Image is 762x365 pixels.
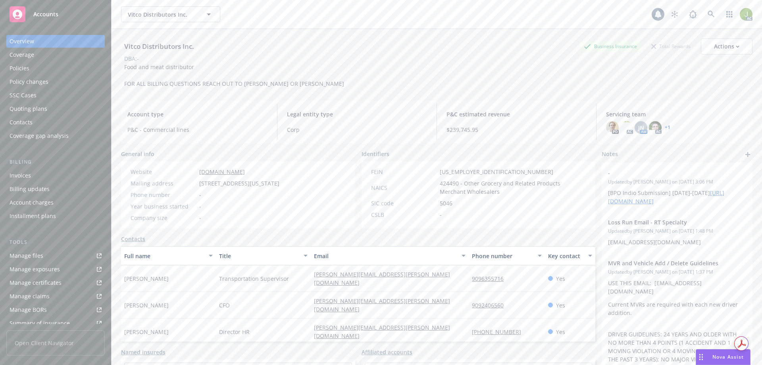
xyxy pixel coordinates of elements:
[10,183,50,195] div: Billing updates
[131,202,196,211] div: Year business started
[472,328,527,336] a: [PHONE_NUMBER]
[121,246,216,265] button: Full name
[10,116,33,129] div: Contacts
[608,189,746,205] p: [BPO Indio Submission] [DATE]-[DATE]
[6,35,105,48] a: Overview
[6,290,105,303] a: Manage claims
[124,274,169,283] span: [PERSON_NAME]
[199,214,201,222] span: -
[10,303,47,316] div: Manage BORs
[362,348,412,356] a: Affiliated accounts
[647,41,695,51] div: Total Rewards
[10,290,50,303] div: Manage claims
[287,110,427,118] span: Legal entity type
[6,238,105,246] div: Tools
[33,11,58,17] span: Accounts
[6,169,105,182] a: Invoices
[440,179,586,196] span: 424490 - Other Grocery and Related Products Merchant Wholesalers
[10,276,62,289] div: Manage certificates
[446,110,587,118] span: P&C estimated revenue
[548,252,583,260] div: Key contact
[440,211,442,219] span: -
[606,110,746,118] span: Servicing team
[6,62,105,75] a: Policies
[6,75,105,88] a: Policy changes
[6,330,105,355] span: Open Client Navigator
[685,6,701,22] a: Report a Bug
[6,129,105,142] a: Coverage gap analysis
[602,162,752,212] div: -Updatedby [PERSON_NAME] on [DATE] 3:06 PM[BPO Indio Submission] [DATE]-[DATE][URL][DOMAIN_NAME]
[6,183,105,195] a: Billing updates
[608,169,725,177] span: -
[722,6,737,22] a: Switch app
[10,210,56,222] div: Installment plans
[10,89,37,102] div: SSC Cases
[469,246,545,265] button: Phone number
[701,39,752,54] button: Actions
[556,274,565,283] span: Yes
[6,3,105,25] a: Accounts
[10,48,34,61] div: Coverage
[10,102,47,115] div: Quoting plans
[472,275,510,282] a: 9096355716
[6,102,105,115] a: Quoting plans
[10,75,48,88] div: Policy changes
[10,317,70,330] div: Summary of insurance
[608,178,746,185] span: Updated by [PERSON_NAME] on [DATE] 3:06 PM
[311,246,469,265] button: Email
[638,124,644,132] span: JN
[10,249,43,262] div: Manage files
[314,252,457,260] div: Email
[472,252,533,260] div: Phone number
[121,150,154,158] span: General info
[124,63,344,87] span: Food and meat distributor FOR ALL BILLING QUESTIONS REACH OUT TO [PERSON_NAME] OR [PERSON_NAME]
[6,263,105,276] span: Manage exposures
[667,6,683,22] a: Stop snowing
[649,121,662,134] img: photo
[696,349,750,365] button: Nova Assist
[10,62,29,75] div: Policies
[199,179,279,187] span: [STREET_ADDRESS][US_STATE]
[10,35,34,48] div: Overview
[371,199,437,207] div: SIC code
[127,110,267,118] span: Account type
[740,8,752,21] img: photo
[556,301,565,309] span: Yes
[440,199,452,207] span: 5046
[608,259,725,267] span: MVR and Vehicle Add / Delete Guidelines
[6,276,105,289] a: Manage certificates
[131,214,196,222] div: Company size
[371,183,437,192] div: NAICS
[10,129,69,142] div: Coverage gap analysis
[128,10,196,19] span: Vitco Distributors Inc.
[314,270,450,286] a: [PERSON_NAME][EMAIL_ADDRESS][PERSON_NAME][DOMAIN_NAME]
[602,150,618,159] span: Notes
[131,168,196,176] div: Website
[6,210,105,222] a: Installment plans
[121,235,145,243] a: Contacts
[362,150,389,158] span: Identifiers
[10,169,31,182] div: Invoices
[10,263,60,276] div: Manage exposures
[608,218,725,226] span: Loss Run Email - RT Specialty
[371,211,437,219] div: CSLB
[124,328,169,336] span: [PERSON_NAME]
[6,303,105,316] a: Manage BORs
[314,324,450,340] a: [PERSON_NAME][EMAIL_ADDRESS][PERSON_NAME][DOMAIN_NAME]
[199,168,245,176] a: [DOMAIN_NAME]
[10,196,54,209] div: Account charges
[440,168,553,176] span: [US_EMPLOYER_IDENTIFICATION_NUMBER]
[314,297,450,313] a: [PERSON_NAME][EMAIL_ADDRESS][PERSON_NAME][DOMAIN_NAME]
[219,328,250,336] span: Director HR
[556,328,565,336] span: Yes
[124,301,169,309] span: [PERSON_NAME]
[219,274,289,283] span: Transportation Supervisor
[121,6,220,22] button: Vitco Distributors Inc.
[665,125,670,130] a: +1
[608,279,746,295] p: USE THIS EMAIL: [EMAIL_ADDRESS][DOMAIN_NAME]
[580,41,641,51] div: Business Insurance
[6,196,105,209] a: Account charges
[472,301,510,309] a: 9092406560
[121,348,165,356] a: Named insureds
[608,228,746,235] span: Updated by [PERSON_NAME] on [DATE] 1:48 PM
